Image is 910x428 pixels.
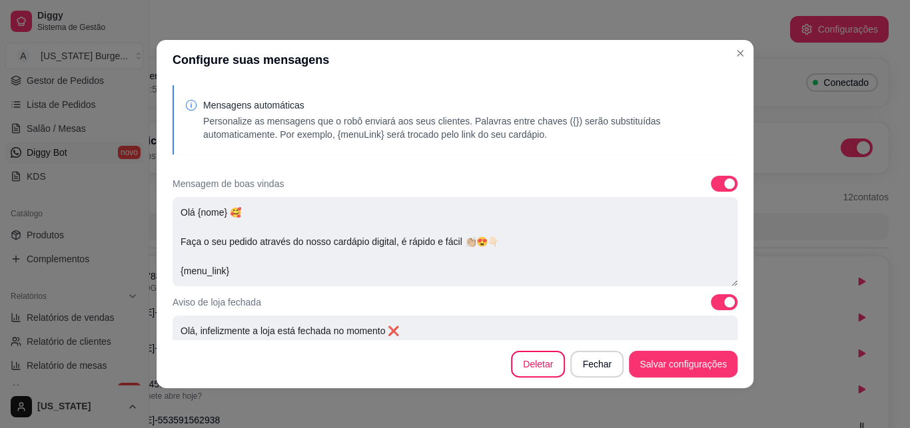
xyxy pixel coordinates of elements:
p: Aviso de loja fechada [173,296,261,309]
p: Personalize as mensagens que o robô enviará aos seus clientes. Palavras entre chaves ({}) serão s... [203,114,727,141]
button: Close [729,43,751,64]
p: Mensagens automáticas [203,99,727,112]
p: Mensagem de boas vindas [173,177,284,190]
textarea: Olá {nome} 🥰 Faça o seu pedido através do nosso cardápio digital, é rápido e fácil 👏🏼😍👇🏻 {menu_link} [173,197,737,286]
button: Fechar [570,351,624,377]
button: Salvar configurações [629,351,737,377]
header: Configure suas mensagens [157,40,753,80]
textarea: Olá, infelizmente a loja está fechada no momento ❌ [173,316,737,346]
button: Deletar [511,351,565,377]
